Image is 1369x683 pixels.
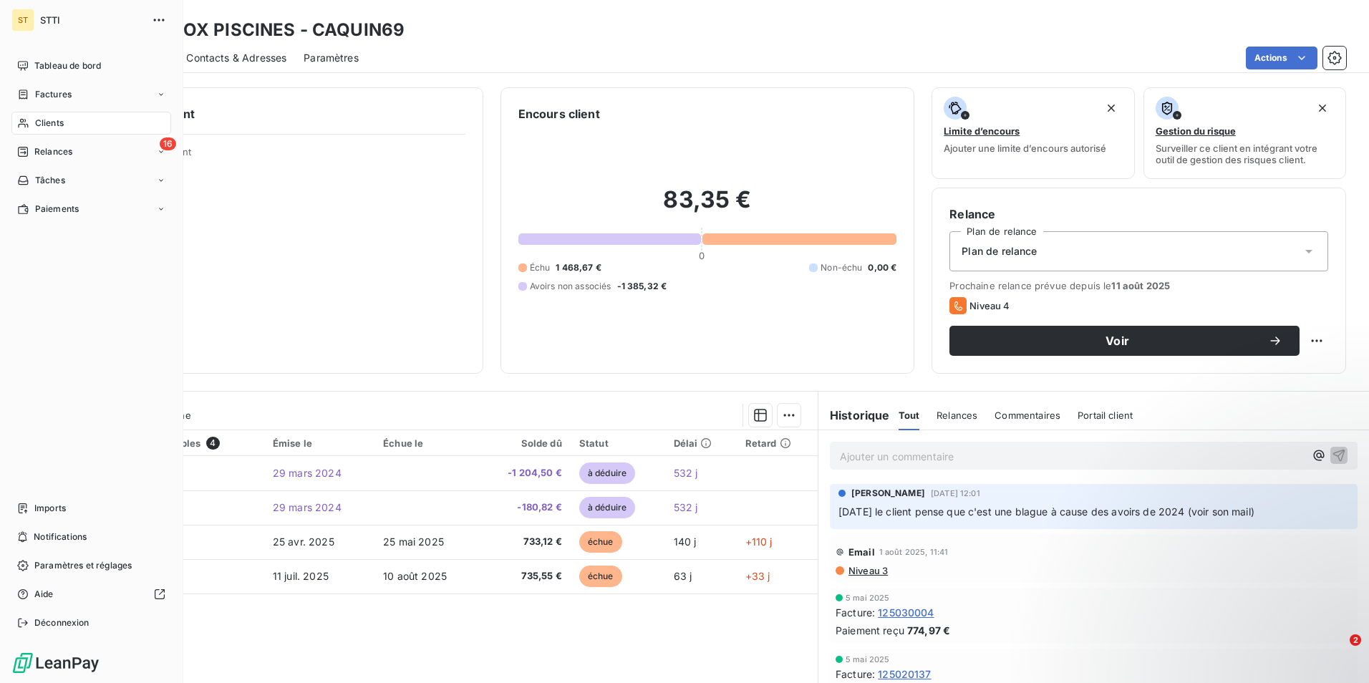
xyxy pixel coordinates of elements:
span: +33 j [745,570,770,582]
span: Paiements [35,203,79,215]
span: Paiement reçu [836,623,904,638]
span: Factures [35,88,72,101]
span: Imports [34,502,66,515]
span: [PERSON_NAME] [851,487,925,500]
span: Relances [34,145,72,158]
span: 10 août 2025 [383,570,447,582]
span: 25 mai 2025 [383,536,444,548]
span: 11 août 2025 [1111,280,1170,291]
span: 125020137 [878,667,931,682]
span: 532 j [674,467,698,479]
span: échue [579,566,622,587]
span: Facture : [836,667,875,682]
span: [DATE] 12:01 [931,489,980,498]
span: 733,12 € [487,535,561,549]
span: Commentaires [995,410,1060,421]
span: 63 j [674,570,692,582]
span: à déduire [579,497,635,518]
span: Avoirs non associés [530,280,611,293]
span: Niveau 3 [847,565,888,576]
span: échue [579,531,622,553]
span: Non-échu [821,261,862,274]
span: 5 mai 2025 [846,655,890,664]
span: 4 [206,437,219,450]
span: 25 avr. 2025 [273,536,334,548]
div: Solde dû [487,437,561,449]
span: 735,55 € [487,569,561,583]
span: à déduire [579,462,635,484]
h3: AQUINOX PISCINES - CAQUIN69 [126,17,405,43]
span: 774,97 € [907,623,950,638]
span: Tâches [35,174,65,187]
button: Voir [949,326,1300,356]
span: -1 385,32 € [617,280,667,293]
span: Ajouter une limite d’encours autorisé [944,142,1106,154]
span: 29 mars 2024 [273,467,342,479]
span: STTI [40,14,143,26]
div: Retard [745,437,809,449]
button: Gestion du risqueSurveiller ce client en intégrant votre outil de gestion des risques client. [1143,87,1346,179]
span: Limite d’encours [944,125,1020,137]
div: ST [11,9,34,32]
span: Contacts & Adresses [186,51,286,65]
span: Portail client [1078,410,1133,421]
h6: Relance [949,205,1328,223]
div: Délai [674,437,728,449]
img: Logo LeanPay [11,651,100,674]
span: 1 août 2025, 11:41 [879,548,949,556]
div: Pièces comptables [112,437,256,450]
span: Propriétés Client [115,146,465,166]
span: 1 468,67 € [556,261,601,274]
iframe: Intercom live chat [1320,634,1355,669]
h6: Historique [818,407,890,424]
span: Prochaine relance prévue depuis le [949,280,1328,291]
span: 2 [1350,634,1361,646]
span: -1 204,50 € [487,466,561,480]
span: 125030004 [878,605,934,620]
span: Clients [35,117,64,130]
div: Émise le [273,437,366,449]
button: Actions [1246,47,1317,69]
a: Aide [11,583,171,606]
h6: Encours client [518,105,600,122]
span: [DATE] le client pense que c'est une blague à cause des avoirs de 2024 (voir son mail) [838,505,1254,518]
span: Email [848,546,875,558]
span: Tableau de bord [34,59,101,72]
span: Surveiller ce client en intégrant votre outil de gestion des risques client. [1156,142,1334,165]
h2: 83,35 € [518,185,897,228]
span: 5 mai 2025 [846,594,890,602]
span: 140 j [674,536,697,548]
div: Échue le [383,437,470,449]
div: Statut [579,437,657,449]
span: 11 juil. 2025 [273,570,329,582]
span: Niveau 4 [969,300,1010,311]
span: Notifications [34,531,87,543]
span: Plan de relance [962,244,1037,258]
span: 0,00 € [868,261,896,274]
span: 29 mars 2024 [273,501,342,513]
span: Gestion du risque [1156,125,1236,137]
span: Tout [899,410,920,421]
span: Relances [937,410,977,421]
span: Voir [967,335,1268,347]
span: Paramètres et réglages [34,559,132,572]
h6: Informations client [87,105,465,122]
span: 16 [160,137,176,150]
span: 0 [699,250,705,261]
span: Déconnexion [34,616,90,629]
span: +110 j [745,536,773,548]
button: Limite d’encoursAjouter une limite d’encours autorisé [932,87,1134,179]
span: Facture : [836,605,875,620]
span: Paramètres [304,51,359,65]
span: 532 j [674,501,698,513]
span: -180,82 € [487,500,561,515]
span: Aide [34,588,54,601]
span: Échu [530,261,551,274]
